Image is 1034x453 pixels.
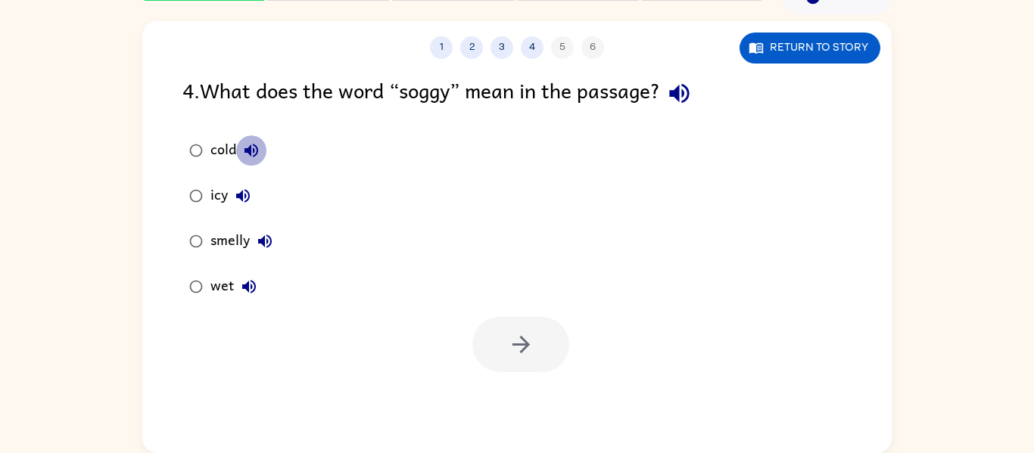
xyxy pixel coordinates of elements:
[182,74,852,113] div: 4 . What does the word “soggy” mean in the passage?
[740,33,880,64] button: Return to story
[491,36,513,59] button: 3
[250,226,280,256] button: smelly
[210,271,264,302] div: wet
[430,36,453,59] button: 1
[228,181,258,211] button: icy
[234,271,264,302] button: wet
[210,181,258,211] div: icy
[236,135,266,166] button: cold
[521,36,543,59] button: 4
[460,36,483,59] button: 2
[210,226,280,256] div: smelly
[210,135,266,166] div: cold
